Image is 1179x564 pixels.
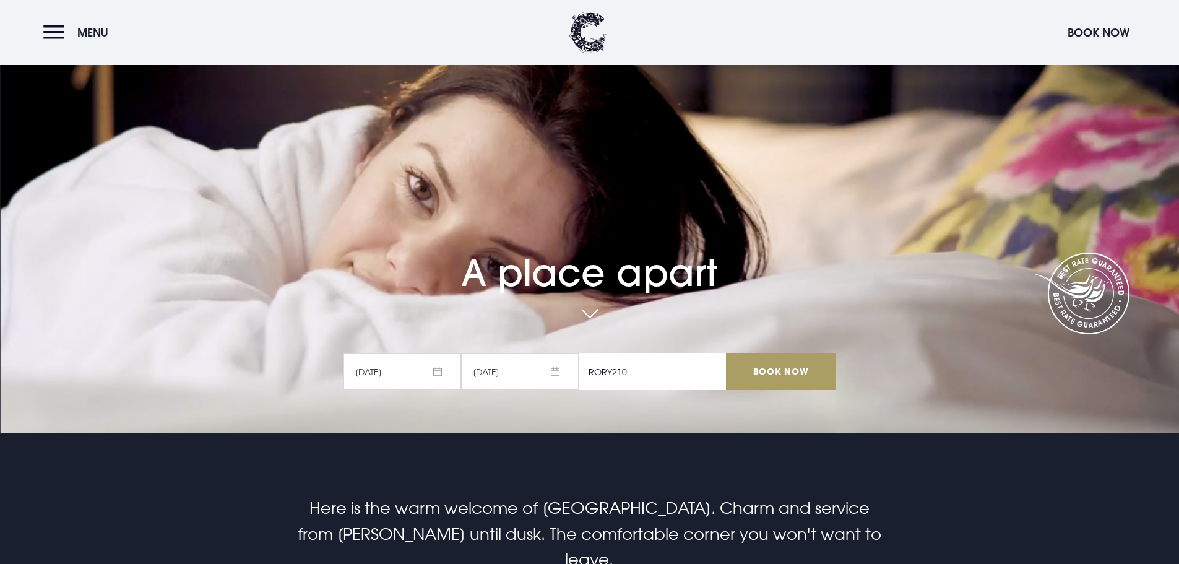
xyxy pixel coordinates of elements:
input: Have A Promo Code? [579,353,726,390]
input: Book Now [726,353,835,390]
img: Clandeboye Lodge [569,12,607,53]
button: Menu [43,19,114,46]
span: Menu [77,25,108,40]
button: Book Now [1061,19,1136,46]
h1: A place apart [343,216,835,295]
span: [DATE] [343,353,461,390]
span: [DATE] [461,353,579,390]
